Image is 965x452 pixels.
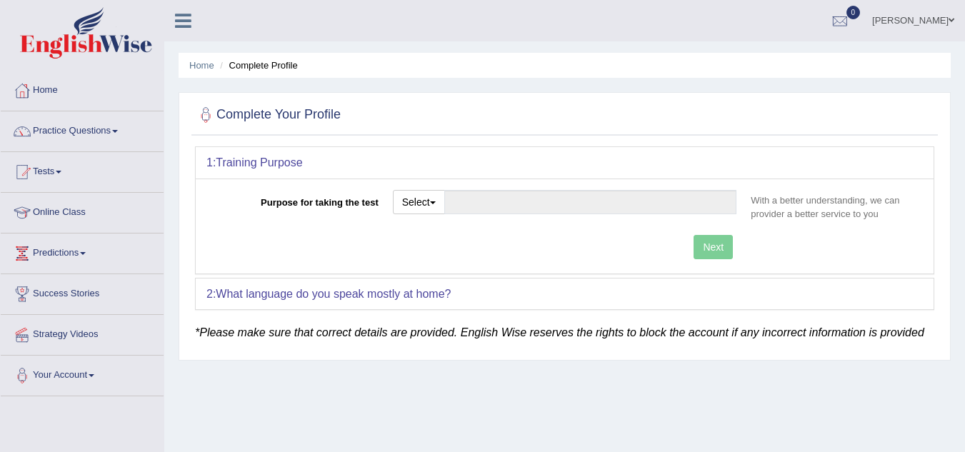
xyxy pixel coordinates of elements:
em: *Please make sure that correct details are provided. English Wise reserves the rights to block th... [195,326,924,338]
div: 1: [196,147,934,179]
b: What language do you speak mostly at home? [216,288,451,300]
a: Tests [1,152,164,188]
span: 0 [846,6,861,19]
a: Home [189,60,214,71]
li: Complete Profile [216,59,297,72]
a: Your Account [1,356,164,391]
h2: Complete Your Profile [195,104,341,126]
b: Training Purpose [216,156,302,169]
a: Predictions [1,233,164,269]
button: Select [393,190,445,214]
p: With a better understanding, we can provider a better service to you [744,194,923,221]
div: 2: [196,278,934,310]
a: Online Class [1,193,164,228]
label: Purpose for taking the test [206,190,386,209]
a: Practice Questions [1,111,164,147]
a: Success Stories [1,274,164,310]
a: Home [1,71,164,106]
a: Strategy Videos [1,315,164,351]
